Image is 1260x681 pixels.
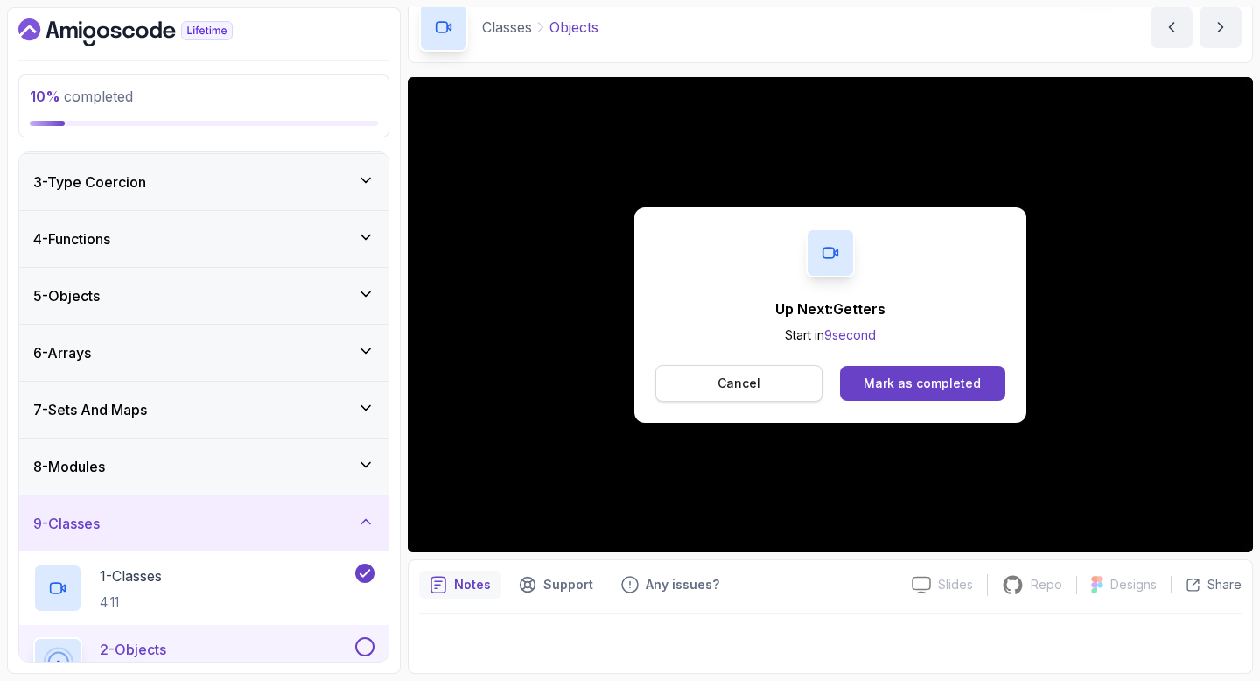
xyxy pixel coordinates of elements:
p: Share [1207,576,1242,593]
p: Designs [1110,576,1157,593]
p: Slides [938,576,973,593]
button: Feedback button [611,571,730,599]
span: 9 second [824,327,876,342]
p: Repo [1031,576,1062,593]
div: Mark as completed [864,375,981,392]
h3: 5 - Objects [33,285,100,306]
p: Any issues? [646,576,719,593]
button: next content [1200,6,1242,48]
h3: 8 - Modules [33,456,105,477]
p: Objects [549,17,598,38]
iframe: 3 - Objects [408,77,1253,552]
button: Mark as completed [840,366,1005,401]
p: Cancel [717,375,760,392]
button: Support button [508,571,604,599]
button: 7-Sets And Maps [19,382,388,438]
span: completed [30,88,133,105]
button: previous content [1151,6,1193,48]
span: 10 % [30,88,60,105]
h3: 9 - Classes [33,513,100,534]
p: Start in [775,326,885,344]
button: Cancel [655,365,822,402]
button: 8-Modules [19,439,388,495]
p: Classes [482,17,532,38]
p: Up Next: Getters [775,298,885,319]
p: 4:11 [100,593,162,611]
button: 4-Functions [19,211,388,267]
button: 3-Type Coercion [19,154,388,210]
button: 6-Arrays [19,325,388,381]
p: Support [543,576,593,593]
h3: 3 - Type Coercion [33,172,146,193]
button: Share [1171,576,1242,593]
p: 2 - Objects [100,639,166,660]
h3: 6 - Arrays [33,342,91,363]
a: Dashboard [18,18,273,46]
button: notes button [419,571,501,599]
button: 5-Objects [19,268,388,324]
p: Notes [454,576,491,593]
button: 9-Classes [19,495,388,551]
h3: 7 - Sets And Maps [33,399,147,420]
p: 1 - Classes [100,565,162,586]
button: 1-Classes4:11 [33,564,374,613]
h3: 4 - Functions [33,228,110,249]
